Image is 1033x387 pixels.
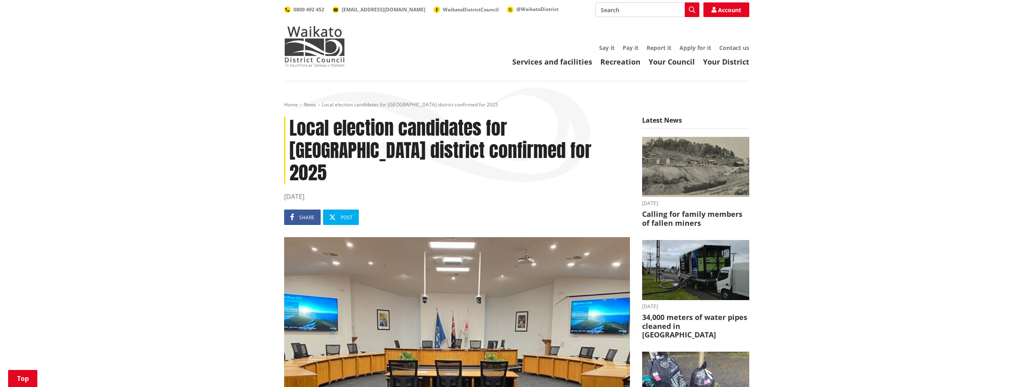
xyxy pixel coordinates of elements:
[679,44,711,52] a: Apply for it
[512,57,592,67] a: Services and facilities
[507,6,559,13] a: @WaikatoDistrict
[342,6,425,13] span: [EMAIL_ADDRESS][DOMAIN_NAME]
[332,6,425,13] a: [EMAIL_ADDRESS][DOMAIN_NAME]
[600,57,641,67] a: Recreation
[642,240,749,301] img: NO-DES unit flushing water pipes in Huntly
[304,101,316,108] a: News
[293,6,324,13] span: 0800 492 452
[284,102,749,108] nav: breadcrumb
[284,117,630,184] h1: Local election candidates for [GEOGRAPHIC_DATA] district confirmed for 2025
[599,44,615,52] a: Say it
[284,26,345,67] img: Waikato District Council - Te Kaunihera aa Takiwaa o Waikato
[323,210,359,225] a: Post
[703,57,749,67] a: Your District
[284,6,324,13] a: 0800 492 452
[623,44,638,52] a: Pay it
[284,101,298,108] a: Home
[703,2,749,17] a: Account
[642,201,749,206] time: [DATE]
[8,370,37,387] a: Top
[642,137,749,197] img: Glen Afton Mine 1939
[642,137,749,228] a: A black-and-white historic photograph shows a hillside with trees, small buildings, and cylindric...
[642,313,749,339] h3: 34,000 meters of water pipes cleaned in [GEOGRAPHIC_DATA]
[642,240,749,339] a: [DATE] 34,000 meters of water pipes cleaned in [GEOGRAPHIC_DATA]
[341,214,353,221] span: Post
[516,6,559,13] span: @WaikatoDistrict
[284,210,321,225] a: Share
[642,210,749,227] h3: Calling for family members of fallen miners
[647,44,671,52] a: Report it
[433,6,499,13] a: WaikatoDistrictCouncil
[322,101,498,108] span: Local election candidates for [GEOGRAPHIC_DATA] district confirmed for 2025
[595,2,699,17] input: Search input
[642,117,749,129] h5: Latest News
[649,57,695,67] a: Your Council
[299,214,315,221] span: Share
[719,44,749,52] a: Contact us
[284,192,630,201] time: [DATE]
[642,304,749,309] time: [DATE]
[443,6,499,13] span: WaikatoDistrictCouncil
